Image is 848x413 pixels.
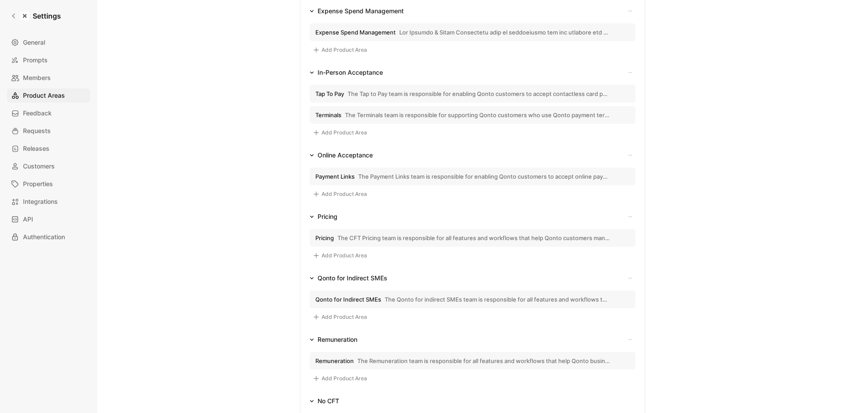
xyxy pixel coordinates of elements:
[310,312,370,322] button: Add Product Area
[315,234,334,242] span: Pricing
[315,111,341,119] span: Terminals
[306,6,407,16] button: Expense Spend Management
[315,28,396,36] span: Expense Spend Management
[318,211,337,222] div: Pricing
[23,179,53,189] span: Properties
[7,53,90,67] a: Prompts
[23,55,48,65] span: Prompts
[310,352,636,370] button: RemunerationThe Remuneration team is responsible for all features and workflows that help Qonto b...
[310,45,370,55] button: Add Product Area
[7,71,90,85] a: Members
[23,108,52,119] span: Feedback
[7,88,90,103] a: Product Areas
[318,150,373,161] div: Online Acceptance
[310,168,636,185] button: Payment LinksThe Payment Links team is responsible for enabling Qonto customers to accept online ...
[345,111,610,119] span: The Terminals team is responsible for supporting Qonto customers who use Qonto payment terminals ...
[310,85,636,103] button: Tap To PayThe Tap to Pay team is responsible for enabling Qonto customers to accept contactless c...
[23,126,51,136] span: Requests
[7,106,90,120] a: Feedback
[7,159,90,173] a: Customers
[399,28,610,36] span: Lor Ipsumdo & Sitam Consectetu adip el seddoeiusmo tem inc utlabore etd magnaaliq enim admi Venia...
[23,196,58,207] span: Integrations
[315,295,381,303] span: Qonto for Indirect SMEs
[23,90,65,101] span: Product Areas
[358,172,610,180] span: The Payment Links team is responsible for enabling Qonto customers to accept online payments thro...
[310,23,636,41] button: Expense Spend ManagementLor Ipsumdo & Sitam Consectetu adip el seddoeiusmo tem inc utlabore etd m...
[23,37,45,48] span: General
[318,273,387,283] div: Qonto for Indirect SMEs
[310,291,636,308] button: Qonto for Indirect SMEsThe Qonto for indirect SMEs team is responsible for all features and workf...
[306,211,341,222] button: Pricing
[7,177,90,191] a: Properties
[7,124,90,138] a: Requests
[318,396,339,406] div: No CFT
[310,373,370,384] button: Add Product Area
[310,127,370,138] button: Add Product Area
[318,334,357,345] div: Remuneration
[7,230,90,244] a: Authentication
[306,67,386,78] button: In-Person Acceptance
[315,90,344,98] span: Tap To Pay
[315,172,355,180] span: Payment Links
[385,295,610,303] span: The Qonto for indirect SMEs team is responsible for all features and workflows that support the i...
[348,90,610,98] span: The Tap to Pay team is responsible for enabling Qonto customers to accept contactless card paymen...
[7,141,90,156] a: Releases
[23,161,55,172] span: Customers
[315,357,354,365] span: Remuneration
[318,67,383,78] div: In-Person Acceptance
[7,195,90,209] a: Integrations
[23,214,33,225] span: API
[310,106,636,124] button: TerminalsThe Terminals team is responsible for supporting Qonto customers who use Qonto payment t...
[7,212,90,226] a: API
[33,11,61,21] h1: Settings
[306,150,376,161] button: Online Acceptance
[337,234,610,242] span: The CFT Pricing team is responsible for all features and workflows that help Qonto customers mana...
[306,273,391,283] button: Qonto for Indirect SMEs
[23,143,49,154] span: Releases
[310,250,370,261] button: Add Product Area
[7,7,64,25] a: Settings
[310,229,636,247] button: PricingThe CFT Pricing team is responsible for all features and workflows that help Qonto custome...
[310,189,370,199] button: Add Product Area
[23,73,51,83] span: Members
[7,35,90,50] a: General
[23,232,65,242] span: Authentication
[318,6,404,16] div: Expense Spend Management
[357,357,610,365] span: The Remuneration team is responsible for all features and workflows that help Qonto business cust...
[306,334,361,345] button: Remuneration
[306,396,343,406] button: No CFT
